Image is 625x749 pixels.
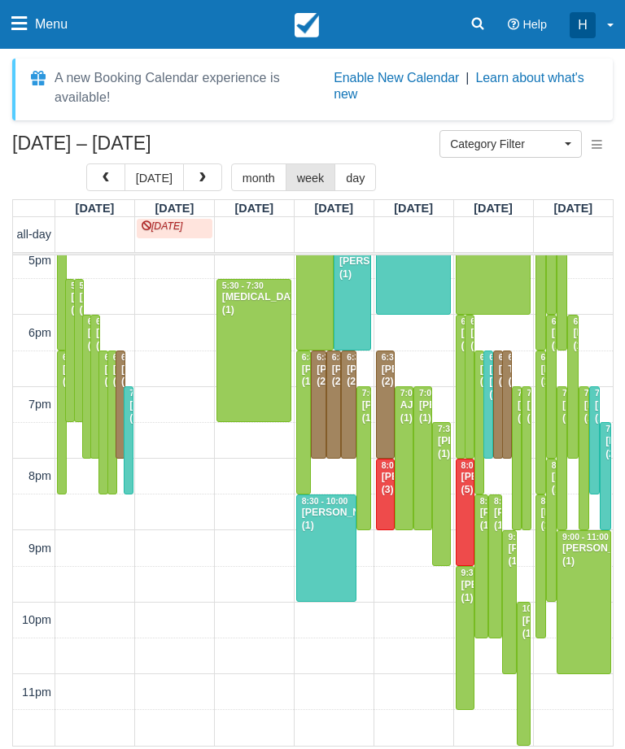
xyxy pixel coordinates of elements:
div: [PERSON_NAME] (3) [381,471,390,497]
a: 9:30 - 11:30[PERSON_NAME] (1) [456,566,474,710]
div: [PERSON_NAME] (1) [540,507,542,533]
span: 8:30 - 10:30 [494,497,540,506]
a: 5:30 - 7:30[MEDICAL_DATA] (1) [216,279,292,423]
span: 6:30 - 8:30 [480,353,522,362]
span: 8:30 - 10:30 [480,497,527,506]
div: [PERSON_NAME] (1) [551,327,553,353]
a: 7:00 - 9:00[PERSON_NAME] (1) [413,386,432,530]
span: 8:00 - 9:00 [382,461,423,470]
span: 7:30 - 9:30 [438,425,479,433]
span: [DATE] [142,220,183,232]
span: 7:00 - 9:00 [419,389,461,398]
div: [PERSON_NAME] (1) [461,579,470,605]
a: 8:00 - 10:00[PERSON_NAME] (1) [546,459,557,603]
span: 6:30 - 8:00 [317,353,358,362]
span: 6:30 - 8:30 [541,353,583,362]
a: 6:00 - 8:00[PERSON_NAME] (1) [456,315,465,459]
div: [PERSON_NAME] (1) [583,399,585,425]
span: 9:00 - 11:00 [562,533,609,542]
a: 9:00 - 11:00[PERSON_NAME] (1) [557,530,610,674]
span: Help [522,18,547,31]
button: day [334,163,376,191]
span: 10:00 - 12:00 [522,604,573,613]
a: 6:30 - 8:00TyTy (2) [502,351,512,459]
span: 6:30 - 8:00 [489,353,531,362]
div: [PERSON_NAME] (2) [381,364,390,390]
a: 6:00 - 8:00[PERSON_NAME] (1) [82,315,92,459]
div: [PERSON_NAME] (1) [522,615,526,641]
a: 8:00 - 9:00[PERSON_NAME] (3) [376,459,395,530]
span: 6:30 - 8:00 [332,353,374,362]
a: 6:00 - 8:00[PERSON_NAME] (1) [567,315,578,459]
span: [DATE] [474,202,513,215]
span: [DATE] [234,202,273,215]
span: 6:30 - 8:00 [121,353,163,362]
span: 7:00 - 9:00 [562,389,604,398]
div: [PERSON_NAME] (1) [79,291,81,317]
a: [PERSON_NAME] (1) [334,242,371,351]
a: 7:00 - 9:00[PERSON_NAME] (1) [579,386,589,530]
span: [DATE] [76,202,115,215]
i: Help [508,19,519,30]
a: 7:00 - 9:00[PERSON_NAME] (2) [522,386,531,530]
span: 6:30 - 8:30 [302,353,343,362]
div: [PERSON_NAME] (1) [339,255,366,281]
span: 5:30 - 7:30 [71,281,112,290]
span: 9:30 - 11:30 [461,568,508,577]
span: 7:00 - 9:00 [362,389,404,398]
div: [PERSON_NAME] (1) [95,327,97,353]
div: [PERSON_NAME] (1) [301,507,352,533]
span: 6:30 - 8:30 [104,353,146,362]
div: [PERSON_NAME] (1) [437,435,446,461]
div: [PERSON_NAME] (1) [572,327,574,353]
span: 9:00 - 11:00 [508,533,554,542]
span: 6:30 - 8:30 [113,353,155,362]
span: 8:00 - 9:30 [461,461,503,470]
span: 7pm [28,398,51,411]
div: [PERSON_NAME] (1) [470,327,471,353]
div: [PERSON_NAME] (1) [562,542,605,568]
a: 10:00 - 12:00[PERSON_NAME] (1) [517,602,531,746]
span: 8:30 - 10:00 [302,497,348,506]
div: [PERSON_NAME] (1) [361,399,367,425]
span: [DATE] [314,202,353,215]
div: [PERSON_NAME] (1) [87,327,89,353]
a: 7:00 - 8:30[PERSON_NAME] (1) [589,386,600,494]
div: [PERSON_NAME] [PERSON_NAME] (1) [488,364,490,403]
span: 8:00 - 10:00 [552,461,598,470]
a: 8:30 - 10:30[PERSON_NAME] (1) [488,494,502,638]
a: 6:30 - 8:00[PERSON_NAME] [PERSON_NAME] (1) [483,351,493,459]
div: TyTy (2) [507,364,509,390]
div: [PERSON_NAME] (1) [594,399,596,425]
span: 11pm [22,686,51,699]
div: [PERSON_NAME] (1) [507,542,511,568]
div: [PERSON_NAME] (2) [331,364,337,390]
span: | [465,71,469,85]
a: 6:00 - 8:00[PERSON_NAME] (1) [546,315,557,459]
a: Learn about what's new [334,71,584,101]
a: 6:30 - 8:30[PERSON_NAME] (1) [296,351,312,494]
span: 6:00 - 8:00 [461,317,503,326]
a: 8:00 - 9:30[PERSON_NAME] (5) [456,459,474,567]
a: 7:00 - 9:00[PERSON_NAME] (1) [356,386,372,530]
div: [PERSON_NAME] (1) [103,364,105,390]
a: 6:30 - 8:00[PERSON_NAME] (2) [493,351,503,459]
a: 5:30 - 7:30[PERSON_NAME] (1) [65,279,75,423]
span: 6:00 - 8:00 [88,317,129,326]
a: 6:30 - 8:00[PERSON_NAME] (2) [376,351,395,459]
a: [DATE] [137,219,212,238]
span: 6:30 - 8:00 [499,353,540,362]
div: [PERSON_NAME] (1) [551,471,553,497]
span: 7:00 - 9:00 [518,389,559,398]
div: [MEDICAL_DATA] (1) [221,291,287,317]
a: 8:30 - 10:30[PERSON_NAME] (1) [535,494,546,638]
a: 6:30 - 8:30[PERSON_NAME] (1) [57,351,67,494]
div: [PERSON_NAME] (4) [120,364,122,390]
a: 7:00 - 9:00[PERSON_NAME] (1) [557,386,567,530]
button: Category Filter [439,130,582,158]
span: 7:00 - 9:00 [527,389,569,398]
a: 6:30 - 8:00[PERSON_NAME] (4) [116,351,125,459]
span: 5:30 - 7:30 [222,281,264,290]
button: month [231,163,286,191]
a: 6:30 - 8:30[PERSON_NAME] (1) [535,351,546,494]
